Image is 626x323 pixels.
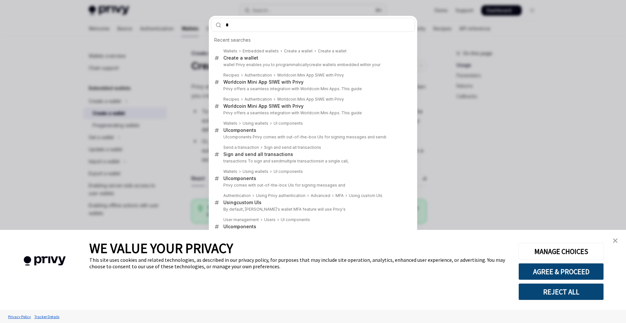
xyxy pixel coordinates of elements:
[277,97,344,102] div: Worldcoin Mini App SIWE with Privy
[243,169,268,174] div: Using wallets
[518,243,604,260] button: MANAGE CHOICES
[223,176,228,181] b: UI
[277,73,344,78] div: Worldcoin Mini App SIWE with Privy
[243,49,279,54] div: Embedded wallets
[223,49,237,54] div: Wallets
[264,145,321,150] div: Sign and send all transactions
[223,159,401,164] p: transactions To sign and send in a single call,
[7,311,33,322] a: Privacy Policy
[311,193,330,198] div: Advanced
[335,193,344,198] div: MFA
[223,127,228,133] b: UI
[223,217,259,222] div: User management
[223,183,401,188] p: Privy comes with out-of-the-box UIs for signing messages and
[223,207,401,212] p: By default, [PERSON_NAME]'s wallet MFA feature will use Privy's
[613,238,618,243] img: close banner
[609,234,622,247] a: close banner
[223,86,401,91] p: Privy offers a seamless integration with Worldcoin Mini Apps. This guide
[223,224,256,230] div: components
[89,257,509,270] div: This site uses cookies and related technologies, as described in our privacy policy, for purposes...
[223,176,256,181] div: components
[223,134,227,139] b: UI
[223,79,304,85] div: coin Mini App SIWE with Privy
[223,62,401,67] p: wallet Privy enables you to programmatically allets embedded within your
[33,311,61,322] a: Tracker Details
[309,62,326,67] b: create w
[245,97,272,102] div: Authentication
[223,121,237,126] div: Wallets
[256,193,306,198] div: Using Privy authentication
[236,200,259,205] b: custom UI
[349,193,382,198] div: Using custom UIs
[281,159,321,163] b: multiple transactions
[223,73,239,78] div: Recipes
[284,49,313,54] div: Create a wallet
[223,79,236,85] b: World
[223,145,259,150] div: Send a transaction
[281,217,310,222] div: UI components
[223,97,239,102] div: Recipes
[243,121,268,126] div: Using wallets
[223,224,228,229] b: UI
[518,283,604,300] button: REJECT ALL
[274,121,303,126] div: UI components
[223,110,401,116] p: Privy offers a seamless integration with Worldcoin Mini Apps. This guide
[223,169,237,174] div: Wallets
[89,240,233,257] span: WE VALUE YOUR PRIVACY
[223,200,261,205] div: Using s
[518,263,604,280] button: AGREE & PROCEED
[223,127,256,133] div: components
[264,217,276,222] div: Users
[223,103,304,109] div: coin Mini App SIWE with Privy
[223,193,251,198] div: Authentication
[318,49,347,54] div: Create a wallet
[214,37,251,43] span: Recent searches
[274,169,303,174] div: UI components
[245,73,272,78] div: Authentication
[10,247,80,275] img: company logo
[223,134,401,140] p: components Privy comes with out-of-the-box UIs for signing messages and sendi
[223,103,236,109] b: World
[223,55,258,61] div: Create a wallet
[223,151,293,157] div: Sign and send all transactions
